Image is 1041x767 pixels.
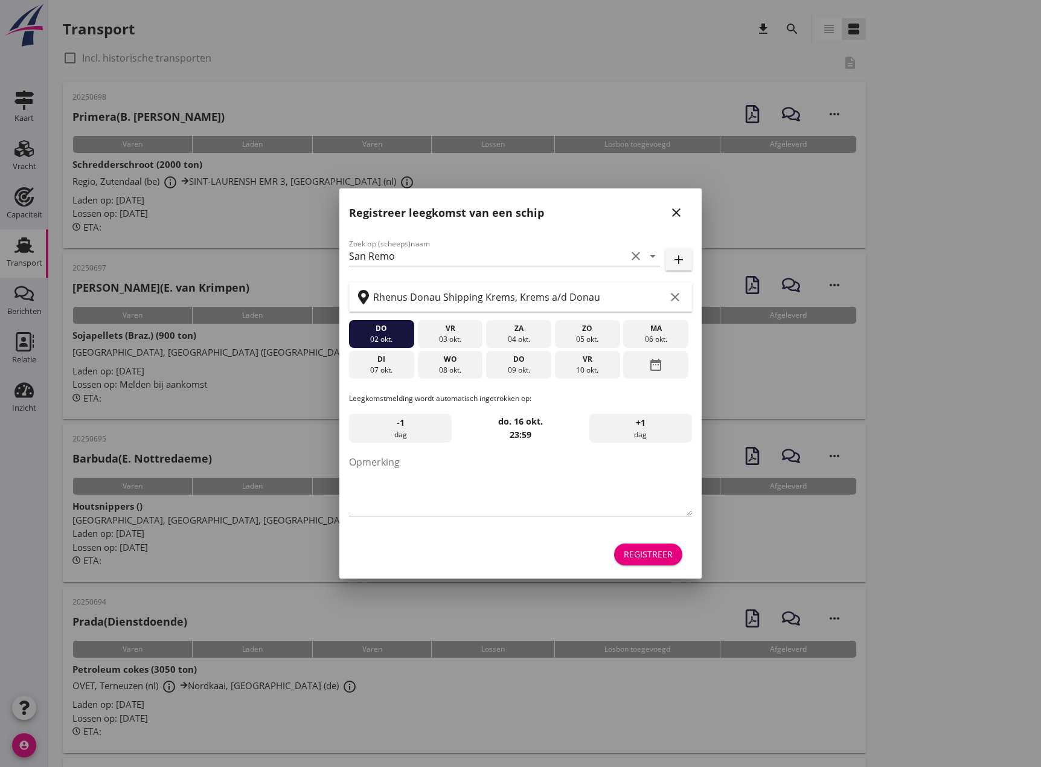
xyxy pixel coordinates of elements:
p: Leegkomstmelding wordt automatisch ingetrokken op: [349,393,692,404]
i: add [671,252,686,267]
div: do [489,354,548,365]
div: 05 okt. [558,334,617,345]
input: Zoek op (scheeps)naam [349,246,626,266]
div: 07 okt. [352,365,411,376]
i: clear [668,290,682,304]
div: 08 okt. [420,365,479,376]
i: close [669,205,684,220]
div: do [352,323,411,334]
div: dag [349,414,452,443]
div: wo [420,354,479,365]
div: 06 okt. [626,334,685,345]
button: Registreer [614,544,682,565]
div: vr [420,323,479,334]
div: 04 okt. [489,334,548,345]
div: zo [558,323,617,334]
strong: do. 16 okt. [498,416,543,427]
h2: Registreer leegkomst van een schip [349,205,544,221]
i: clear [629,249,643,263]
div: di [352,354,411,365]
span: +1 [636,416,645,429]
textarea: Opmerking [349,452,692,516]
div: 02 okt. [352,334,411,345]
input: Zoek op terminal of plaats [373,287,665,307]
div: 03 okt. [420,334,479,345]
div: 10 okt. [558,365,617,376]
div: vr [558,354,617,365]
div: 09 okt. [489,365,548,376]
div: za [489,323,548,334]
i: date_range [649,354,663,376]
i: arrow_drop_down [645,249,660,263]
div: dag [589,414,692,443]
div: ma [626,323,685,334]
div: Registreer [624,548,673,560]
span: -1 [397,416,405,429]
strong: 23:59 [510,429,531,440]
